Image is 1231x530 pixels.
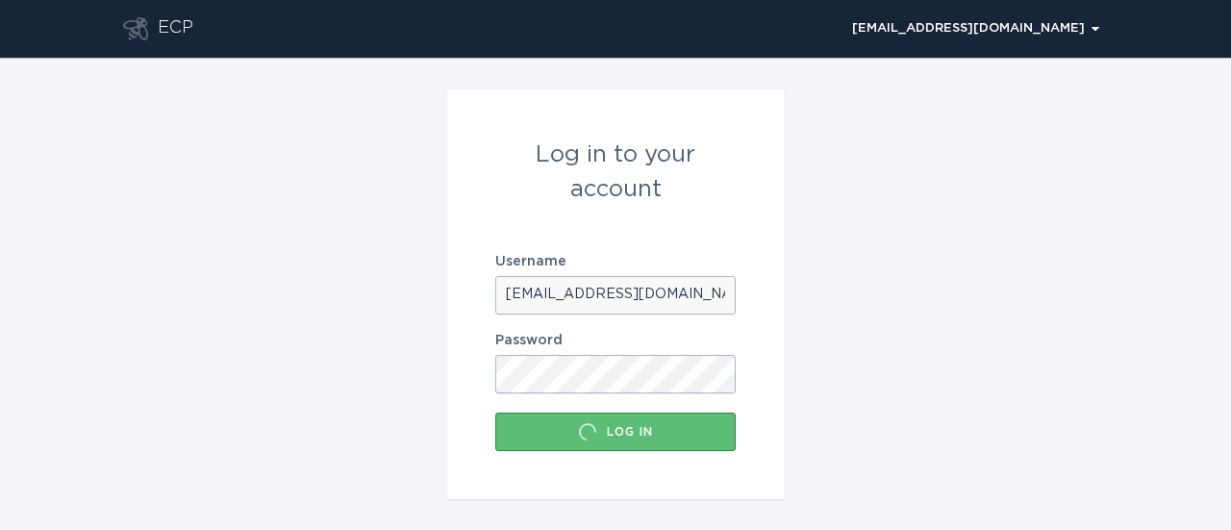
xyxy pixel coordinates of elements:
[495,255,736,268] label: Username
[158,17,193,40] div: ECP
[495,138,736,207] div: Log in to your account
[843,14,1108,43] button: Open user account details
[495,413,736,451] button: Log in
[505,422,726,442] div: Log in
[843,14,1108,43] div: Popover menu
[495,334,736,347] label: Password
[123,17,148,40] button: Go to dashboard
[852,23,1099,35] div: [EMAIL_ADDRESS][DOMAIN_NAME]
[578,422,597,442] div: Loading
